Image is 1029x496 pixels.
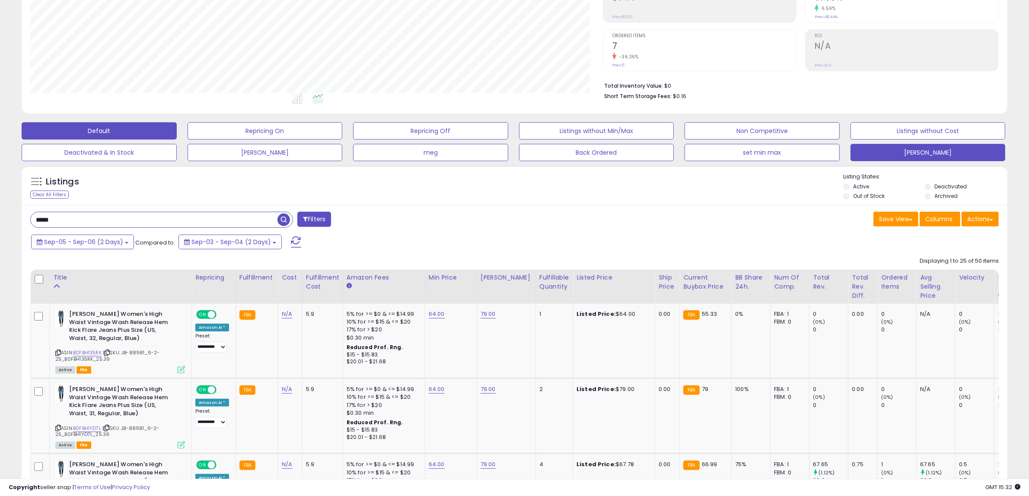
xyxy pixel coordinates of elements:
[881,394,893,401] small: (0%)
[735,310,764,318] div: 0%
[577,461,648,468] div: $67.78
[188,122,343,140] button: Repricing On
[673,92,686,100] span: $0.16
[920,310,949,318] div: N/A
[815,14,838,19] small: Prev: 48.44%
[197,311,208,318] span: ON
[813,401,848,409] div: 0
[55,442,75,449] span: All listings currently available for purchase on Amazon
[347,434,418,441] div: $20.01 - $21.68
[282,460,292,469] a: N/A
[577,385,648,393] div: $79.00
[998,469,1010,476] small: (0%)
[577,385,616,393] b: Listed Price:
[306,385,336,393] div: 5.9
[881,318,893,325] small: (0%)
[347,385,418,393] div: 5% for >= $0 & <= $14.99
[815,41,998,53] h2: N/A
[852,273,874,300] div: Total Rev. Diff.
[297,212,331,227] button: Filters
[539,385,566,393] div: 2
[46,176,79,188] h5: Listings
[481,385,496,394] a: 79.00
[959,318,971,325] small: (0%)
[604,92,672,100] b: Short Term Storage Fees:
[774,318,803,326] div: FBM: 0
[851,144,1006,161] button: [PERSON_NAME]
[178,235,282,249] button: Sep-03 - Sep-04 (2 Days)
[920,212,960,226] button: Columns
[55,349,159,362] span: | SKU: JB-88981_6-2-25_B0FBH135RK_25.39
[959,394,971,401] small: (0%)
[844,173,1007,181] p: Listing States:
[197,461,208,469] span: ON
[347,469,418,477] div: 10% for >= $15 & <= $20
[577,310,648,318] div: $64.00
[702,310,717,318] span: 55.33
[959,385,994,393] div: 0
[539,310,566,318] div: 1
[774,385,803,393] div: FBA: 1
[774,393,803,401] div: FBM: 0
[774,469,803,477] div: FBM: 0
[195,333,229,353] div: Preset:
[55,366,75,374] span: All listings currently available for purchase on Amazon
[429,310,445,318] a: 64.00
[215,311,229,318] span: OFF
[813,461,848,468] div: 67.65
[852,461,871,468] div: 0.75
[55,310,67,327] img: 31R8xKN8ZfL._SL40_.jpg
[347,310,418,318] div: 5% for >= $0 & <= $14.99
[683,461,699,470] small: FBA
[881,469,893,476] small: (0%)
[612,34,796,38] span: Ordered Items
[69,385,174,420] b: [PERSON_NAME] Women's High Waist Vintage Wash Release Hem Kick Flare Jeans Plus Size (US, Waist, ...
[353,122,508,140] button: Repricing Off
[685,122,840,140] button: Non Competitive
[31,235,134,249] button: Sep-05 - Sep-06 (2 Days)
[998,394,1010,401] small: (0%)
[735,273,767,291] div: BB Share 24h.
[813,385,848,393] div: 0
[347,318,418,326] div: 10% for >= $15 & <= $20
[69,310,174,344] b: [PERSON_NAME] Women's High Waist Vintage Wash Release Hem Kick Flare Jeans Plus Size (US, Waist, ...
[347,426,418,434] div: $15 - $15.83
[30,191,69,199] div: Clear All Filters
[347,273,421,282] div: Amazon Fees
[735,385,764,393] div: 100%
[195,324,229,331] div: Amazon AI *
[347,393,418,401] div: 10% for >= $15 & <= $20
[685,144,840,161] button: set min max
[959,469,971,476] small: (0%)
[853,192,885,200] label: Out of Stock
[926,469,942,476] small: (1.12%)
[44,238,123,246] span: Sep-05 - Sep-06 (2 Days)
[819,469,835,476] small: (1.12%)
[53,273,188,282] div: Title
[347,401,418,409] div: 17% for > $20
[539,273,569,291] div: Fulfillable Quantity
[55,385,67,403] img: 31R8xKN8ZfL._SL40_.jpg
[306,310,336,318] div: 5.9
[881,461,916,468] div: 1
[815,34,998,38] span: ROI
[347,351,418,359] div: $15 - $15.83
[481,460,496,469] a: 79.00
[519,144,674,161] button: Back Ordered
[73,349,102,356] a: B0FBH135RK
[195,273,232,282] div: Repricing
[577,273,651,282] div: Listed Price
[188,144,343,161] button: [PERSON_NAME]
[813,310,848,318] div: 0
[935,192,958,200] label: Archived
[881,326,916,334] div: 0
[74,483,111,491] a: Terms of Use
[347,461,418,468] div: 5% for >= $0 & <= $14.99
[702,385,708,393] span: 79
[76,366,91,374] span: FBA
[813,273,844,291] div: Total Rev.
[815,63,831,68] small: Prev: N/A
[347,358,418,366] div: $20.01 - $21.68
[959,401,994,409] div: 0
[215,461,229,469] span: OFF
